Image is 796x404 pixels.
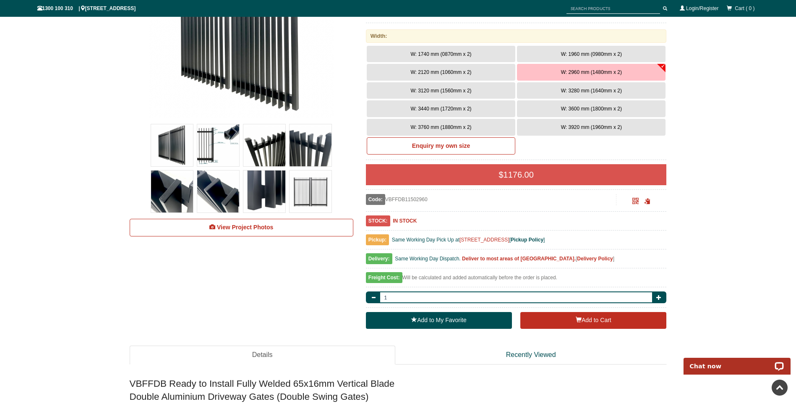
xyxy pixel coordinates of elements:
img: VBFFDB - Ready to Install Fully Welded 65x16mm Vertical Blade - Aluminium Double Swing Gates - Ma... [290,171,331,212]
span: W: 3760 mm (1880mm x 2) [410,124,471,130]
a: Add to My Favorite [366,312,512,329]
button: W: 3280 mm (1640mm x 2) [517,82,666,99]
span: Click to copy the URL [644,198,650,205]
span: Same Working Day Dispatch. [395,256,461,262]
img: VBFFDB - Ready to Install Fully Welded 65x16mm Vertical Blade - Aluminium Double Swing Gates - Ma... [151,124,193,166]
button: W: 2120 mm (1060mm x 2) [367,64,515,81]
input: SEARCH PRODUCTS [566,3,660,14]
img: VBFFDB - Ready to Install Fully Welded 65x16mm Vertical Blade - Aluminium Double Swing Gates - Ma... [243,124,285,166]
span: View Project Photos [217,224,273,231]
button: W: 3440 mm (1720mm x 2) [367,100,515,117]
a: Details [130,346,395,365]
a: Enquiry my own size [367,137,515,155]
span: Same Working Day Pick Up at [ ] [392,237,545,243]
span: Pickup: [366,234,389,245]
img: VBFFDB - Ready to Install Fully Welded 65x16mm Vertical Blade - Aluminium Double Swing Gates - Ma... [290,124,331,166]
span: W: 3440 mm (1720mm x 2) [410,106,471,112]
img: VBFFDB - Ready to Install Fully Welded 65x16mm Vertical Blade - Aluminium Double Swing Gates - Ma... [243,171,285,212]
a: [STREET_ADDRESS] [459,237,509,243]
span: Delivery: [366,253,392,264]
span: 1176.00 [504,170,534,179]
button: Add to Cart [520,312,666,329]
span: W: 3120 mm (1560mm x 2) [410,88,471,94]
div: Width: [366,29,667,42]
a: Login/Register [686,5,718,11]
span: W: 3280 mm (1640mm x 2) [561,88,622,94]
b: Enquiry my own size [412,142,470,149]
button: W: 3600 mm (1800mm x 2) [517,100,666,117]
span: W: 2960 mm (1480mm x 2) [561,69,622,75]
span: W: 2120 mm (1060mm x 2) [410,69,471,75]
span: W: 1960 mm (0980mm x 2) [561,51,622,57]
div: VBFFDB11502960 [366,194,616,205]
iframe: LiveChat chat widget [678,348,796,375]
a: View Project Photos [130,219,353,236]
b: Deliver to most areas of [GEOGRAPHIC_DATA]. [462,256,576,262]
a: Delivery Policy [577,256,613,262]
a: Recently Viewed [395,346,667,365]
span: W: 3600 mm (1800mm x 2) [561,106,622,112]
button: W: 3760 mm (1880mm x 2) [367,119,515,136]
span: Code: [366,194,385,205]
span: Cart ( 0 ) [735,5,754,11]
span: Freight Cost: [366,272,402,283]
span: 1300 100 310 | [STREET_ADDRESS] [37,5,136,11]
button: W: 1960 mm (0980mm x 2) [517,46,666,63]
div: $ [366,164,667,185]
span: W: 1740 mm (0870mm x 2) [410,51,471,57]
img: VBFFDB - Ready to Install Fully Welded 65x16mm Vertical Blade - Aluminium Double Swing Gates - Ma... [197,124,239,166]
b: IN STOCK [393,218,417,224]
button: W: 2960 mm (1480mm x 2) [517,64,666,81]
span: STOCK: [366,215,390,226]
button: W: 1740 mm (0870mm x 2) [367,46,515,63]
a: Pickup Policy [511,237,543,243]
span: W: 3920 mm (1960mm x 2) [561,124,622,130]
button: W: 3920 mm (1960mm x 2) [517,119,666,136]
div: [ ] [366,254,667,268]
div: Will be calculated and added automatically before the order is placed. [366,273,667,287]
a: Click to enlarge and scan to share. [632,199,639,205]
img: VBFFDB - Ready to Install Fully Welded 65x16mm Vertical Blade - Aluminium Double Swing Gates - Ma... [197,171,239,212]
img: VBFFDB - Ready to Install Fully Welded 65x16mm Vertical Blade - Aluminium Double Swing Gates - Ma... [151,171,193,212]
button: W: 3120 mm (1560mm x 2) [367,82,515,99]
